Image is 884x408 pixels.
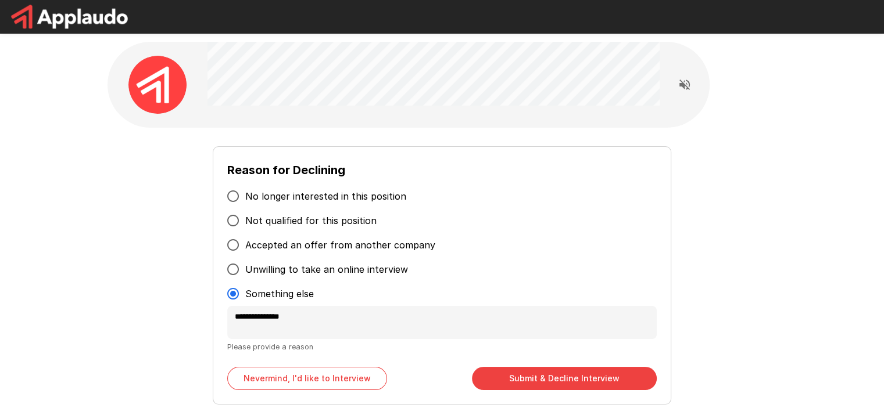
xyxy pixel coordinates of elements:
b: Reason for Declining [227,163,345,177]
span: Something else [245,287,314,301]
span: Unwilling to take an online interview [245,262,408,276]
p: Please provide a reason [227,341,656,353]
span: No longer interested in this position [245,189,406,203]
button: Nevermind, I'd like to Interview [227,367,387,390]
img: applaudo_avatar.png [128,56,187,114]
button: Read questions aloud [673,73,696,96]
span: Not qualified for this position [245,214,377,228]
span: Accepted an offer from another company [245,238,435,252]
button: Submit & Decline Interview [472,367,657,390]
